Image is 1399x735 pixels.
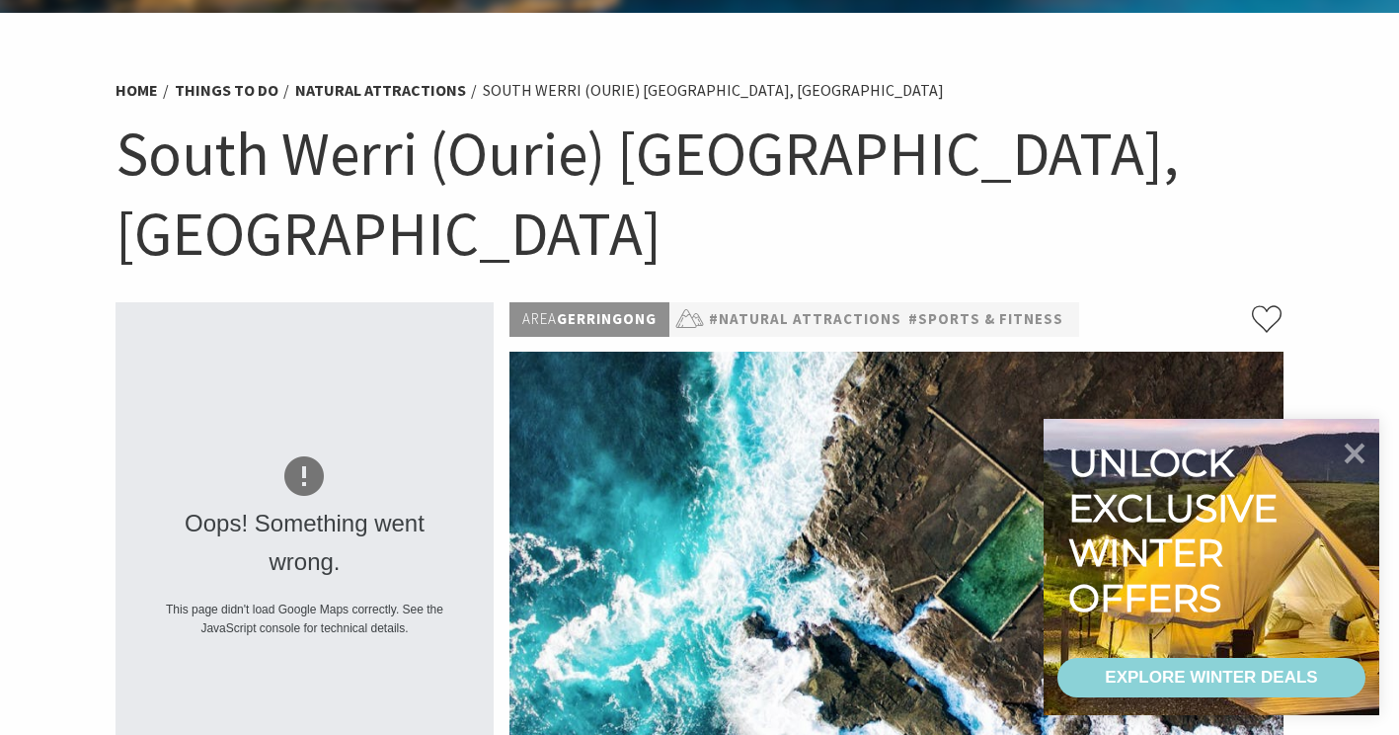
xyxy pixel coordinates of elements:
div: Unlock exclusive winter offers [1068,441,1286,620]
a: Natural Attractions [295,80,466,101]
a: #Natural Attractions [709,307,901,332]
div: This page didn't load Google Maps correctly. See the JavaScript console for technical details. [158,601,451,638]
div: EXPLORE WINTER DEALS [1105,658,1317,697]
a: #Sports & Fitness [908,307,1063,332]
li: South Werri (Ourie) [GEOGRAPHIC_DATA], [GEOGRAPHIC_DATA] [483,78,944,104]
a: EXPLORE WINTER DEALS [1057,658,1365,697]
p: Gerringong [509,302,669,337]
span: Area [522,309,557,328]
a: Home [116,80,158,101]
div: Oops! Something went wrong. [158,505,451,581]
h1: South Werri (Ourie) [GEOGRAPHIC_DATA], [GEOGRAPHIC_DATA] [116,114,1284,273]
a: Things To Do [175,80,278,101]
